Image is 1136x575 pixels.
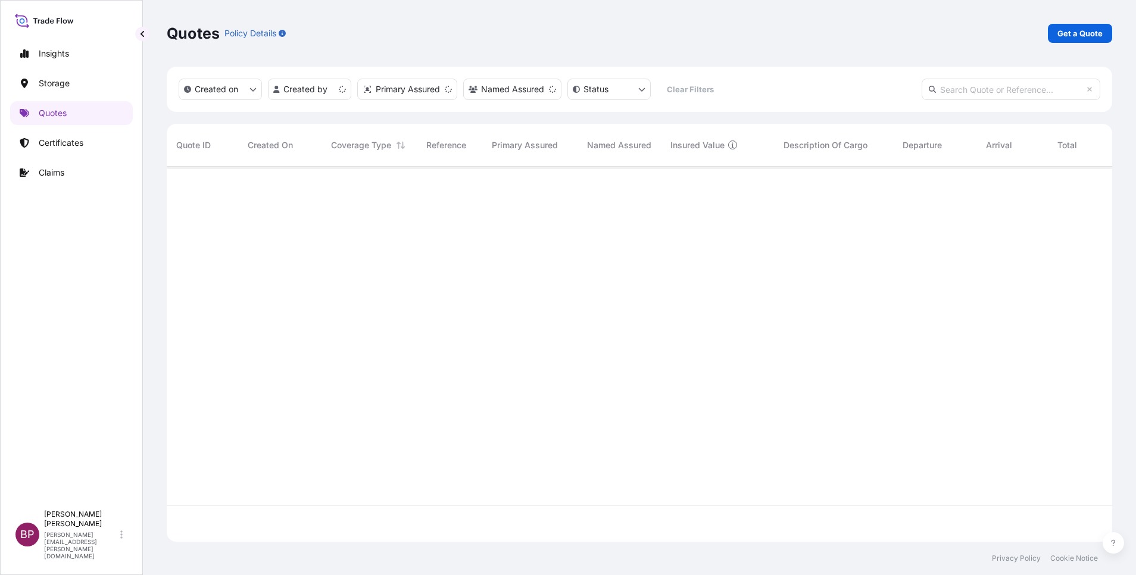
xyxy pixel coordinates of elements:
[1057,139,1077,151] span: Total
[1057,27,1103,39] p: Get a Quote
[583,83,608,95] p: Status
[481,83,544,95] p: Named Assured
[10,42,133,65] a: Insights
[10,71,133,95] a: Storage
[283,83,327,95] p: Created by
[376,83,440,95] p: Primary Assured
[20,529,35,540] span: BP
[667,83,714,95] p: Clear Filters
[39,77,70,89] p: Storage
[224,27,276,39] p: Policy Details
[10,131,133,155] a: Certificates
[179,79,262,100] button: createdOn Filter options
[1048,24,1112,43] a: Get a Quote
[39,167,64,179] p: Claims
[331,139,391,151] span: Coverage Type
[587,139,651,151] span: Named Assured
[248,139,293,151] span: Created On
[39,107,67,119] p: Quotes
[463,79,561,100] button: cargoOwner Filter options
[1050,554,1098,563] a: Cookie Notice
[10,161,133,185] a: Claims
[44,510,118,529] p: [PERSON_NAME] [PERSON_NAME]
[922,79,1100,100] input: Search Quote or Reference...
[176,139,211,151] span: Quote ID
[986,139,1012,151] span: Arrival
[394,138,408,152] button: Sort
[268,79,351,100] button: createdBy Filter options
[670,139,725,151] span: Insured Value
[492,139,558,151] span: Primary Assured
[39,48,69,60] p: Insights
[10,101,133,125] a: Quotes
[39,137,83,149] p: Certificates
[167,24,220,43] p: Quotes
[903,139,942,151] span: Departure
[426,139,466,151] span: Reference
[357,79,457,100] button: distributor Filter options
[784,139,867,151] span: Description Of Cargo
[992,554,1041,563] a: Privacy Policy
[657,80,723,99] button: Clear Filters
[44,531,118,560] p: [PERSON_NAME][EMAIL_ADDRESS][PERSON_NAME][DOMAIN_NAME]
[567,79,651,100] button: certificateStatus Filter options
[195,83,238,95] p: Created on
